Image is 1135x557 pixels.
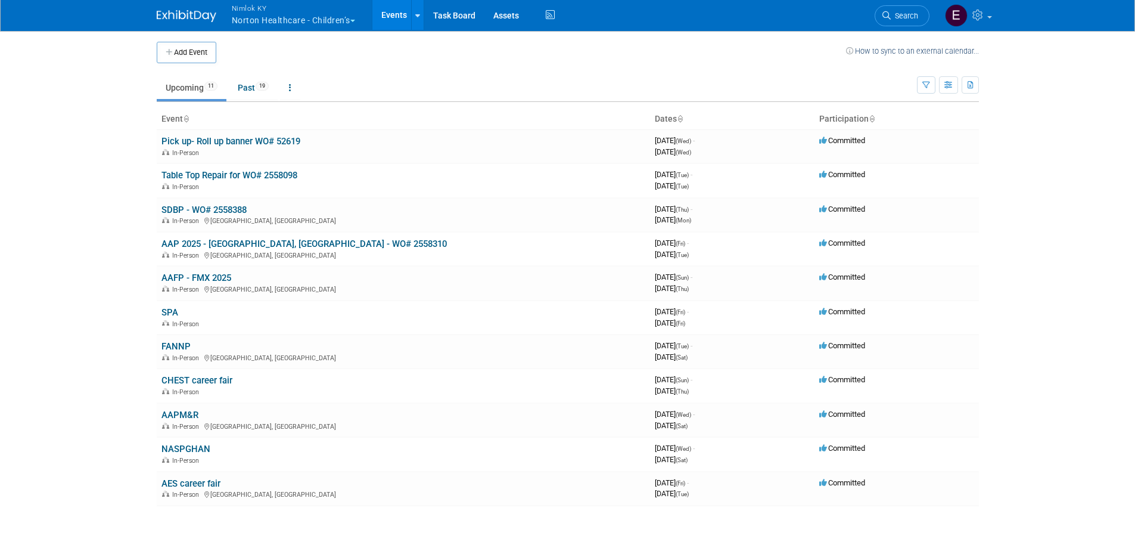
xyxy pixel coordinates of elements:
span: - [691,205,692,213]
span: - [691,341,692,350]
img: Elizabeth Griffin [945,4,968,27]
span: (Wed) [676,138,691,144]
a: Search [875,5,929,26]
a: AAFP - FMX 2025 [161,273,231,283]
span: [DATE] [655,489,689,498]
div: [GEOGRAPHIC_DATA], [GEOGRAPHIC_DATA] [161,489,645,499]
span: 19 [256,82,269,91]
span: (Wed) [676,411,691,418]
span: (Sat) [676,457,688,463]
a: How to sync to an external calendar... [846,47,979,55]
span: (Fri) [676,240,685,247]
span: In-Person [172,320,203,328]
span: Committed [819,273,865,281]
a: AAPM&R [161,410,198,420]
span: (Sat) [676,423,688,429]
span: [DATE] [655,239,689,247]
a: SDBP - WO# 2558388 [161,205,247,215]
a: Sort by Start Date [677,114,683,123]
span: [DATE] [655,341,692,350]
span: [DATE] [655,273,692,281]
span: [DATE] [655,205,692,213]
a: FANNP [161,341,191,352]
a: Sort by Participation Type [869,114,875,123]
span: In-Person [172,388,203,396]
span: [DATE] [655,147,691,156]
span: In-Person [172,183,203,191]
div: [GEOGRAPHIC_DATA], [GEOGRAPHIC_DATA] [161,352,645,362]
span: (Tue) [676,183,689,190]
span: (Wed) [676,149,691,156]
span: In-Person [172,217,203,225]
span: [DATE] [655,478,689,487]
span: (Fri) [676,320,685,327]
span: (Sun) [676,377,689,383]
th: Dates [650,109,814,129]
th: Event [157,109,650,129]
span: - [687,307,689,316]
span: (Fri) [676,309,685,315]
span: [DATE] [655,284,689,293]
img: In-Person Event [162,457,169,463]
span: [DATE] [655,215,691,224]
span: (Tue) [676,172,689,178]
a: Sort by Event Name [183,114,189,123]
span: Committed [819,205,865,213]
span: - [691,273,692,281]
img: ExhibitDay [157,10,216,22]
span: In-Person [172,286,203,293]
span: (Sun) [676,274,689,281]
span: [DATE] [655,352,688,361]
span: [DATE] [655,136,695,145]
a: Past19 [229,76,278,99]
span: In-Person [172,252,203,259]
span: (Fri) [676,480,685,487]
span: [DATE] [655,318,685,327]
span: In-Person [172,149,203,157]
span: - [693,444,695,453]
span: [DATE] [655,375,692,384]
span: (Tue) [676,343,689,349]
img: In-Person Event [162,354,169,360]
a: AES career fair [161,478,220,489]
img: In-Person Event [162,183,169,189]
span: [DATE] [655,250,689,259]
span: (Tue) [676,252,689,258]
span: (Thu) [676,206,689,213]
span: In-Person [172,457,203,465]
span: (Mon) [676,217,691,224]
span: Nimlok KY [232,2,355,14]
span: (Thu) [676,388,689,395]
span: Committed [819,478,865,487]
span: [DATE] [655,170,692,179]
span: (Thu) [676,286,689,292]
span: (Sat) [676,354,688,361]
img: In-Person Event [162,286,169,292]
button: Add Event [157,42,216,63]
span: [DATE] [655,386,689,395]
span: In-Person [172,354,203,362]
span: Committed [819,307,865,316]
img: In-Person Event [162,149,169,155]
span: (Tue) [676,491,689,497]
span: Committed [819,341,865,350]
span: In-Person [172,423,203,431]
span: 11 [204,82,217,91]
div: [GEOGRAPHIC_DATA], [GEOGRAPHIC_DATA] [161,250,645,259]
div: [GEOGRAPHIC_DATA], [GEOGRAPHIC_DATA] [161,421,645,431]
img: In-Person Event [162,320,169,326]
span: - [693,410,695,419]
img: In-Person Event [162,217,169,223]
span: Committed [819,444,865,453]
img: In-Person Event [162,252,169,258]
a: CHEST career fair [161,375,232,386]
span: [DATE] [655,455,688,464]
span: - [691,375,692,384]
span: [DATE] [655,421,688,430]
div: [GEOGRAPHIC_DATA], [GEOGRAPHIC_DATA] [161,284,645,293]
th: Participation [814,109,979,129]
span: (Wed) [676,445,691,452]
a: Table Top Repair for WO# 2558098 [161,170,297,181]
span: Search [891,11,918,20]
span: - [687,478,689,487]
